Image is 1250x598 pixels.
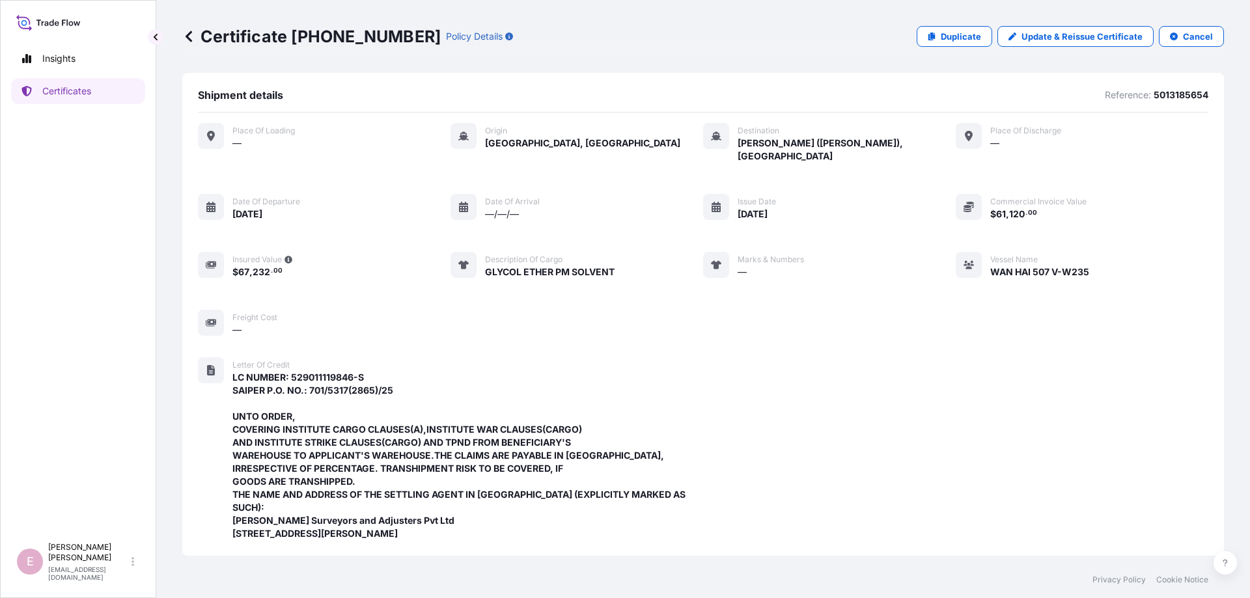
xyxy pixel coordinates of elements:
[27,555,34,568] span: E
[1154,88,1208,102] p: 5013185654
[48,542,129,563] p: [PERSON_NAME] [PERSON_NAME]
[738,126,779,136] span: Destination
[1092,575,1146,585] a: Privacy Policy
[11,78,145,104] a: Certificates
[1105,88,1151,102] p: Reference:
[990,210,996,219] span: $
[48,565,129,581] p: [EMAIL_ADDRESS][DOMAIN_NAME]
[990,265,1089,279] span: WAN HAI 507 V-W235
[1021,30,1143,43] p: Update & Reissue Certificate
[990,197,1087,207] span: Commercial Invoice Value
[738,137,956,163] span: [PERSON_NAME] ([PERSON_NAME]), [GEOGRAPHIC_DATA]
[941,30,981,43] p: Duplicate
[273,269,283,273] span: 00
[1006,210,1009,219] span: ,
[271,269,273,273] span: .
[232,360,290,370] span: Letter of Credit
[738,254,804,265] span: Marks & Numbers
[485,197,540,207] span: Date of arrival
[232,197,300,207] span: Date of departure
[1159,26,1224,47] button: Cancel
[232,312,277,323] span: Freight Cost
[917,26,992,47] a: Duplicate
[1028,211,1037,215] span: 00
[232,267,238,277] span: $
[198,88,283,102] span: Shipment details
[232,208,262,221] span: [DATE]
[42,52,76,65] p: Insights
[253,267,270,277] span: 232
[11,46,145,72] a: Insights
[232,323,242,336] span: —
[232,126,295,136] span: Place of Loading
[1156,575,1208,585] a: Cookie Notice
[738,208,768,221] span: [DATE]
[996,210,1006,219] span: 61
[485,137,680,150] span: [GEOGRAPHIC_DATA], [GEOGRAPHIC_DATA]
[990,254,1038,265] span: Vessel Name
[738,265,747,279] span: —
[990,126,1061,136] span: Place of discharge
[232,254,282,265] span: Insured Value
[485,208,519,221] span: —/—/—
[42,85,91,98] p: Certificates
[249,267,253,277] span: ,
[232,371,703,540] span: LC NUMBER: 529011119846-S SAIPER P.O. NO.: 701/5317(2865)/25 UNTO ORDER, COVERING INSTITUTE CARGO...
[232,137,242,150] span: —
[238,267,249,277] span: 67
[485,265,615,279] span: GLYCOL ETHER PM SOLVENT
[738,197,776,207] span: Issue Date
[485,126,507,136] span: Origin
[1025,211,1027,215] span: .
[182,26,441,47] p: Certificate [PHONE_NUMBER]
[485,254,562,265] span: Description of cargo
[1183,30,1213,43] p: Cancel
[446,30,503,43] p: Policy Details
[997,26,1154,47] a: Update & Reissue Certificate
[990,137,999,150] span: —
[1009,210,1025,219] span: 120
